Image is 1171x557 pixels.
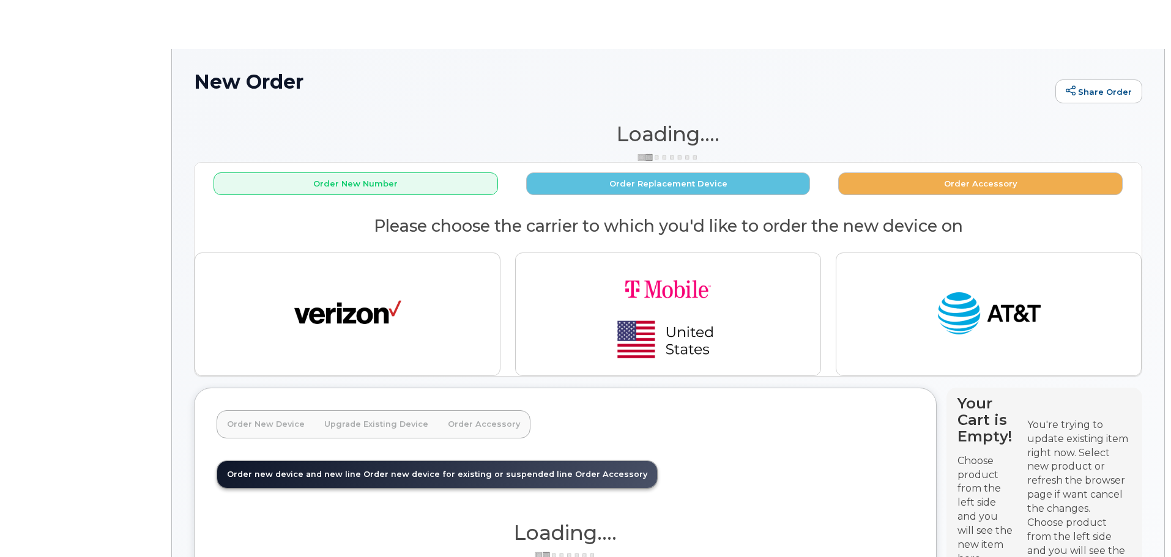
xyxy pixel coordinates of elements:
[935,287,1043,342] img: at_t-fb3d24644a45acc70fc72cc47ce214d34099dfd970ee3ae2334e4251f9d920fd.png
[838,172,1123,195] button: Order Accessory
[314,411,438,438] a: Upgrade Existing Device
[957,395,1016,444] h4: Your Cart is Empty!
[227,470,361,479] span: Order new device and new line
[217,522,914,544] h1: Loading....
[217,411,314,438] a: Order New Device
[214,172,498,195] button: Order New Number
[1055,79,1142,104] a: Share Order
[294,287,401,342] img: verizon-ab2890fd1dd4a6c9cf5f392cd2db4626a3dae38ee8226e09bcb5c993c4c79f81.png
[194,123,1142,145] h1: Loading....
[638,153,699,162] img: ajax-loader-3a6953c30dc77f0bf724df975f13086db4f4c1262e45940f03d1251963f1bf2e.gif
[1027,418,1131,516] div: You're trying to update existing item right now. Select new product or refresh the browser page i...
[363,470,573,479] span: Order new device for existing or suspended line
[194,71,1049,92] h1: New Order
[575,470,647,479] span: Order Accessory
[582,263,754,366] img: t-mobile-78392d334a420d5b7f0e63d4fa81f6287a21d394dc80d677554bb55bbab1186f.png
[195,217,1142,235] h2: Please choose the carrier to which you'd like to order the new device on
[438,411,530,438] a: Order Accessory
[526,172,811,195] button: Order Replacement Device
